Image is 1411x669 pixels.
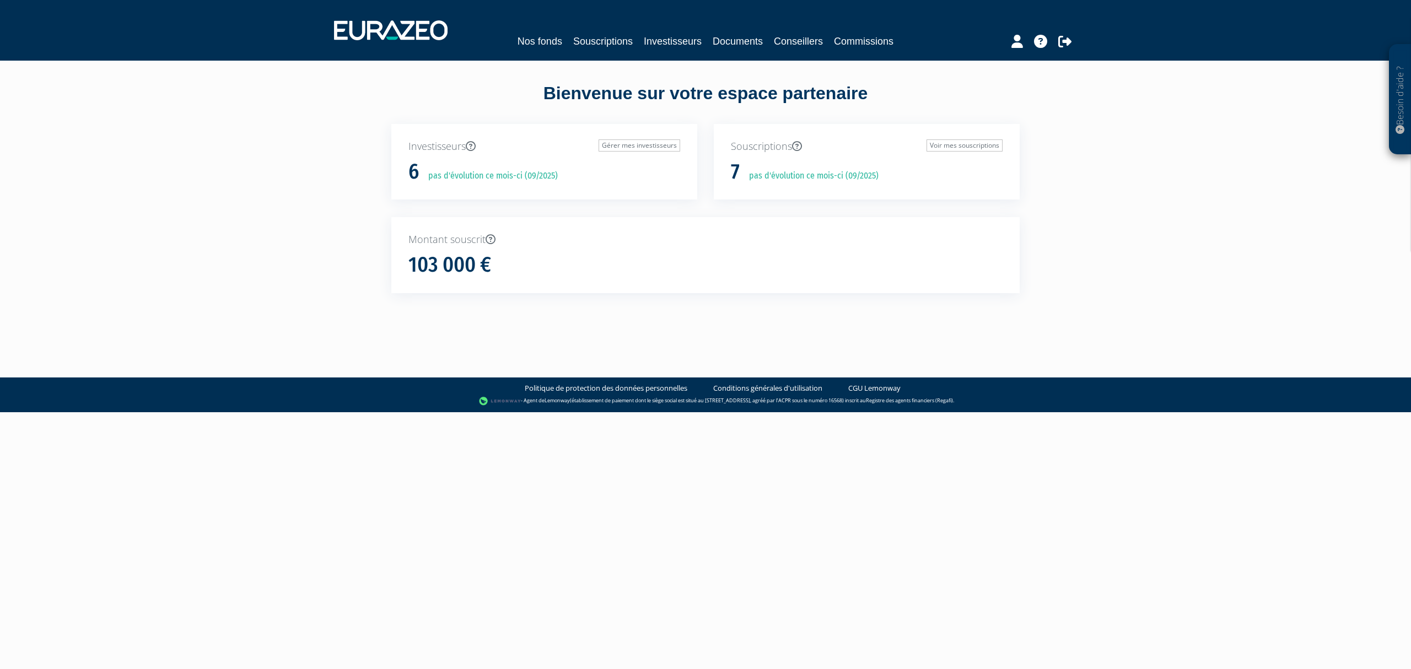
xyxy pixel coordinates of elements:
[774,34,823,49] a: Conseillers
[383,81,1028,124] div: Bienvenue sur votre espace partenaire
[545,397,570,404] a: Lemonway
[421,170,558,182] p: pas d'évolution ce mois-ci (09/2025)
[518,34,562,49] a: Nos fonds
[731,139,1003,154] p: Souscriptions
[731,160,740,184] h1: 7
[573,34,633,49] a: Souscriptions
[848,383,901,393] a: CGU Lemonway
[713,34,763,49] a: Documents
[479,396,521,407] img: logo-lemonway.png
[408,160,419,184] h1: 6
[408,233,1003,247] p: Montant souscrit
[334,20,448,40] img: 1732889491-logotype_eurazeo_blanc_rvb.png
[713,383,822,393] a: Conditions générales d'utilisation
[11,396,1400,407] div: - Agent de (établissement de paiement dont le siège social est situé au [STREET_ADDRESS], agréé p...
[408,139,680,154] p: Investisseurs
[1394,50,1407,149] p: Besoin d'aide ?
[927,139,1003,152] a: Voir mes souscriptions
[834,34,893,49] a: Commissions
[741,170,879,182] p: pas d'évolution ce mois-ci (09/2025)
[644,34,702,49] a: Investisseurs
[866,397,953,404] a: Registre des agents financiers (Regafi)
[525,383,687,393] a: Politique de protection des données personnelles
[408,253,491,277] h1: 103 000 €
[599,139,680,152] a: Gérer mes investisseurs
